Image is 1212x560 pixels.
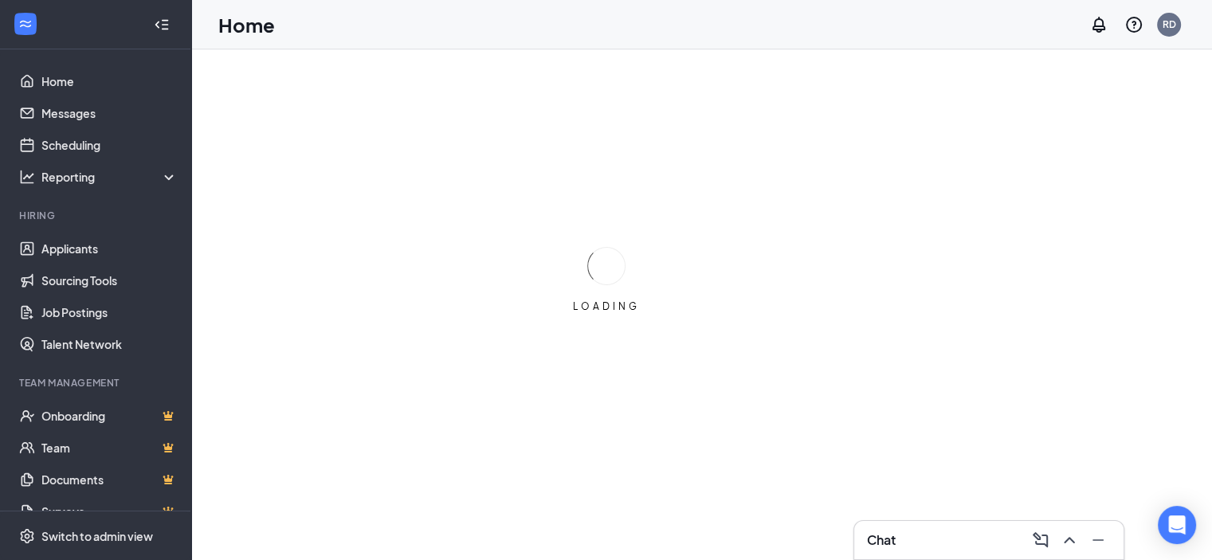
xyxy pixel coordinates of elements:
a: Applicants [41,233,178,264]
a: Talent Network [41,328,178,360]
a: OnboardingCrown [41,400,178,432]
a: DocumentsCrown [41,464,178,495]
div: Open Intercom Messenger [1158,506,1196,544]
div: LOADING [567,300,646,313]
div: Reporting [41,169,178,185]
svg: Notifications [1089,15,1108,34]
svg: Minimize [1088,531,1108,550]
svg: WorkstreamLogo [18,16,33,32]
svg: Analysis [19,169,35,185]
h1: Home [218,11,275,38]
a: SurveysCrown [41,495,178,527]
svg: ComposeMessage [1031,531,1050,550]
svg: Settings [19,528,35,544]
h3: Chat [867,531,896,549]
div: RD [1163,18,1176,31]
button: ChevronUp [1057,527,1082,553]
div: Switch to admin view [41,528,153,544]
a: Scheduling [41,129,178,161]
button: ComposeMessage [1028,527,1053,553]
svg: Collapse [154,17,170,33]
button: Minimize [1085,527,1111,553]
a: Sourcing Tools [41,264,178,296]
svg: ChevronUp [1060,531,1079,550]
a: TeamCrown [41,432,178,464]
div: Hiring [19,209,175,222]
div: Team Management [19,376,175,390]
a: Messages [41,97,178,129]
svg: QuestionInfo [1124,15,1143,34]
a: Home [41,65,178,97]
a: Job Postings [41,296,178,328]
